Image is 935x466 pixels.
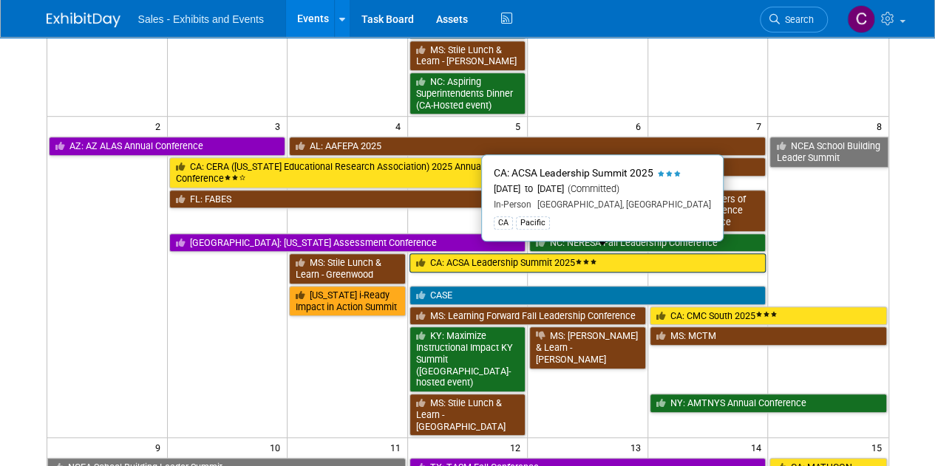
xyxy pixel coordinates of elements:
[138,13,264,25] span: Sales - Exhibits and Events
[650,306,887,326] a: CA: CMC South 2025
[289,137,766,156] a: AL: AAFEPA 2025
[409,41,526,71] a: MS: Stile Lunch & Learn - [PERSON_NAME]
[289,286,406,316] a: [US_STATE] i-Ready Impact in Action Summit
[769,137,888,167] a: NCEA School Building Leader Summit
[169,157,526,188] a: CA: CERA ([US_STATE] Educational Research Association) 2025 Annual Conference
[629,438,647,456] span: 13
[49,137,286,156] a: AZ: AZ ALAS Annual Conference
[409,72,526,114] a: NC: Aspiring Superintendents Dinner (CA-Hosted event)
[409,394,526,436] a: MS: Stile Lunch & Learn - [GEOGRAPHIC_DATA]
[409,306,646,326] a: MS: Learning Forward Fall Leadership Conference
[847,5,875,33] img: Christine Lurz
[494,199,531,210] span: In-Person
[650,326,887,346] a: MS: MCTM
[514,117,527,135] span: 5
[749,438,767,456] span: 14
[531,199,711,210] span: [GEOGRAPHIC_DATA], [GEOGRAPHIC_DATA]
[409,326,526,392] a: KY: Maximize Instructional Impact KY Summit ([GEOGRAPHIC_DATA]-hosted event)
[169,233,526,253] a: [GEOGRAPHIC_DATA]: [US_STATE] Assessment Conference
[650,394,887,413] a: NY: AMTNYS Annual Conference
[875,117,888,135] span: 8
[529,326,646,369] a: MS: [PERSON_NAME] & Learn - [PERSON_NAME]
[273,117,287,135] span: 3
[634,117,647,135] span: 6
[780,14,814,25] span: Search
[494,183,711,196] div: [DATE] to [DATE]
[409,253,766,273] a: CA: ACSA Leadership Summit 2025
[154,438,167,456] span: 9
[154,117,167,135] span: 2
[409,286,766,305] a: CASE
[169,190,526,209] a: FL: FABES
[494,167,653,179] span: CA: ACSA Leadership Summit 2025
[289,253,406,284] a: MS: Stile Lunch & Learn - Greenwood
[564,183,619,194] span: (Committed)
[268,438,287,456] span: 10
[47,13,120,27] img: ExhibitDay
[754,117,767,135] span: 7
[760,7,828,32] a: Search
[394,117,407,135] span: 4
[389,438,407,456] span: 11
[516,216,550,230] div: Pacific
[870,438,888,456] span: 15
[494,216,513,230] div: CA
[509,438,527,456] span: 12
